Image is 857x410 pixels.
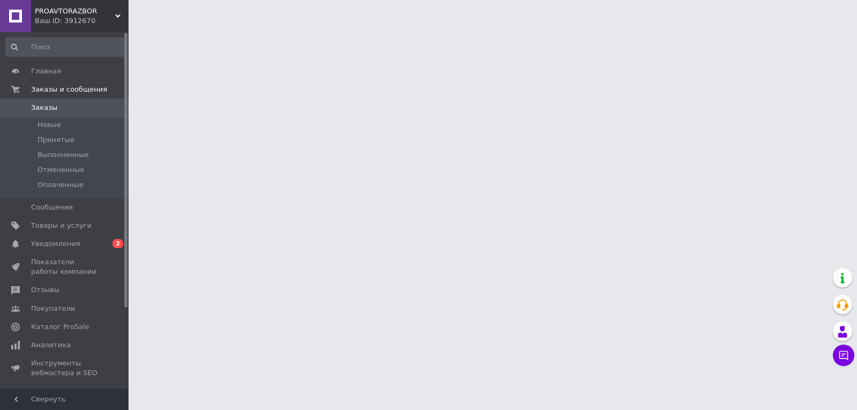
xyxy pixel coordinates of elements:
span: Заказы и сообщения [31,85,107,94]
span: Аналитика [31,340,71,350]
span: PROAVTORAZBOR [35,6,115,16]
span: Отмененные [37,165,84,175]
span: Отзывы [31,285,59,295]
button: Чат с покупателем [833,345,854,366]
span: Управление сайтом [31,387,99,406]
span: Главная [31,66,61,76]
div: Ваш ID: 3912670 [35,16,129,26]
span: Уведомления [31,239,80,249]
span: Новые [37,120,61,130]
span: Выполненные [37,150,89,160]
span: Товары и услуги [31,221,92,230]
span: Каталог ProSale [31,322,89,332]
span: Заказы [31,103,57,113]
span: Сообщения [31,203,73,212]
span: Оплаченные [37,180,84,190]
span: Принятые [37,135,74,145]
span: 2 [112,239,123,248]
input: Поиск [5,38,126,57]
span: Показатели работы компании [31,257,99,277]
span: Покупатели [31,304,75,314]
span: Инструменты вебмастера и SEO [31,359,99,378]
